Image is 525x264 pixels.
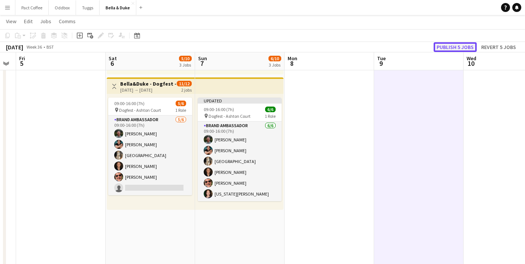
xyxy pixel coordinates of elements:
span: 09:00-16:00 (7h) [204,107,234,112]
app-card-role: Brand Ambassador6/609:00-16:00 (7h)[PERSON_NAME][PERSON_NAME][GEOGRAPHIC_DATA][PERSON_NAME][PERSO... [198,122,282,201]
div: 3 Jobs [179,62,191,68]
span: 7 [197,59,207,68]
span: Edit [24,18,33,25]
button: Tuggs [76,0,100,15]
span: Dogfest - Ashton Court [119,107,161,113]
div: [DATE] [6,43,23,51]
span: 6 [107,59,117,68]
app-job-card: 09:00-16:00 (7h)5/6 Dogfest - Ashton Court1 RoleBrand Ambassador5/609:00-16:00 (7h)[PERSON_NAME][... [108,98,192,195]
span: 5 [18,59,25,68]
app-card-role: Brand Ambassador5/609:00-16:00 (7h)[PERSON_NAME][PERSON_NAME][GEOGRAPHIC_DATA][PERSON_NAME][PERSO... [108,116,192,195]
span: 9 [376,59,386,68]
span: Wed [467,55,476,62]
a: Jobs [37,16,54,26]
h3: Bella&Duke - Dogfest - Ashton Court [120,80,176,87]
div: Updated [198,98,282,104]
span: Jobs [40,18,51,25]
div: 2 jobs [181,86,192,93]
a: Comms [56,16,79,26]
button: Revert 5 jobs [478,42,519,52]
span: 5/6 [176,101,186,106]
div: [DATE] → [DATE] [120,87,176,93]
button: Pact Coffee [15,0,49,15]
app-job-card: Updated09:00-16:00 (7h)6/6 Dogfest - Ashton Court1 RoleBrand Ambassador6/609:00-16:00 (7h)[PERSON... [198,98,282,201]
span: 10 [465,59,476,68]
a: View [3,16,19,26]
span: Comms [59,18,76,25]
div: 3 Jobs [269,62,281,68]
span: Sat [109,55,117,62]
span: Tue [377,55,386,62]
span: Sun [198,55,207,62]
span: 1 Role [265,113,276,119]
span: 6/6 [265,107,276,112]
span: 1 Role [175,107,186,113]
span: View [6,18,16,25]
button: Oddbox [49,0,76,15]
span: Dogfest - Ashton Court [209,113,251,119]
span: Mon [288,55,297,62]
span: Fri [19,55,25,62]
button: Publish 5 jobs [434,42,477,52]
span: 11/12 [177,81,192,86]
span: 6/10 [268,56,281,61]
span: 09:00-16:00 (7h) [114,101,145,106]
div: BST [46,44,54,50]
span: 8 [286,59,297,68]
span: 5/10 [179,56,192,61]
button: Bella & Duke [100,0,136,15]
a: Edit [21,16,36,26]
span: Week 36 [25,44,43,50]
